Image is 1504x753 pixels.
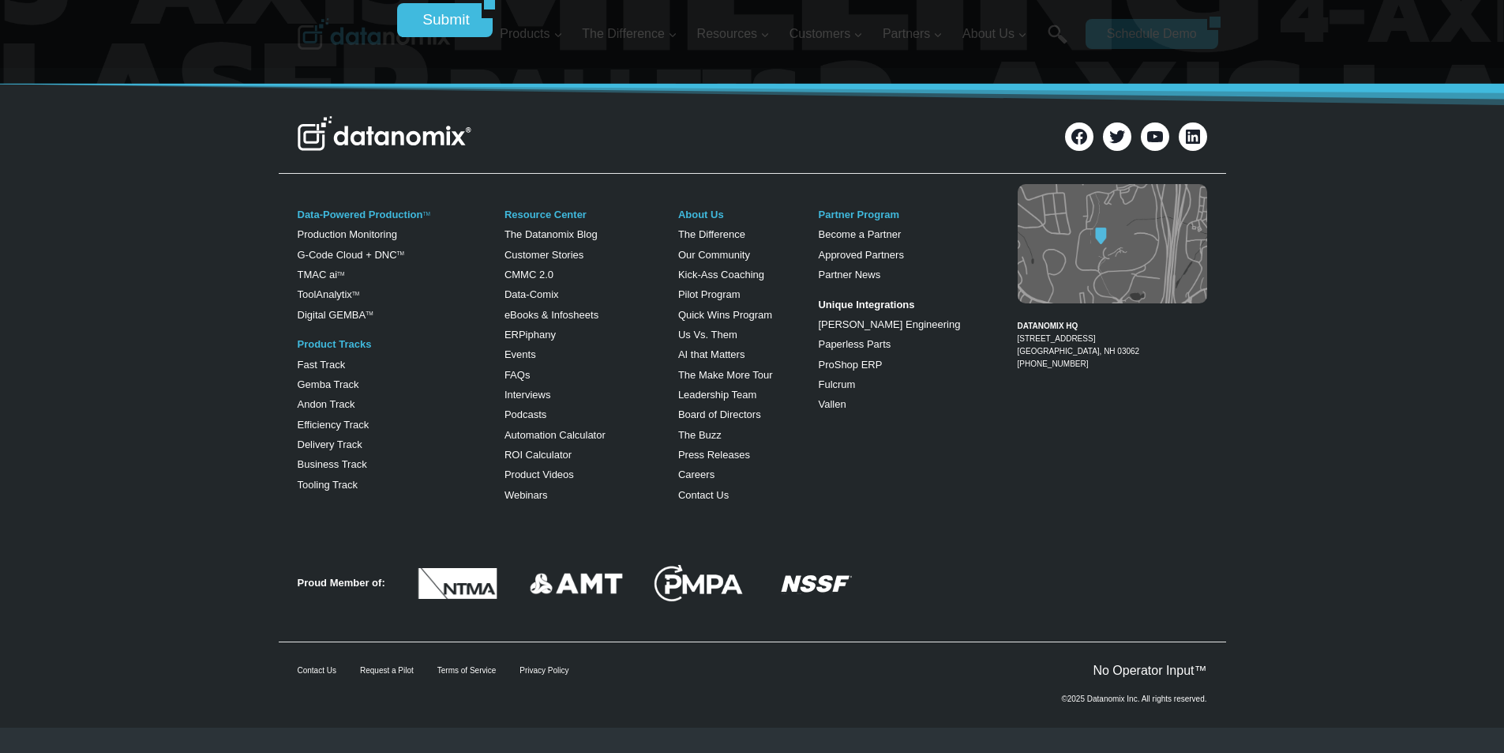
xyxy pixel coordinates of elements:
a: Request a Pilot [360,666,414,675]
a: Contact Us [298,666,336,675]
a: Data-Comix [504,288,559,300]
a: About Us [678,209,724,220]
sup: TM [397,250,404,256]
a: Fast Track [298,359,346,371]
a: The Make More Tour [678,369,773,381]
a: G-Code Cloud + DNCTM [298,249,404,261]
a: TMAC aiTM [298,269,345,280]
a: Data-Powered Production [298,209,423,220]
a: Privacy Policy [519,666,568,675]
a: Production Monitoring [298,228,397,240]
a: Delivery Track [298,439,362,450]
a: Vallen [818,398,846,410]
sup: TM [337,271,344,277]
a: Press Releases [678,449,750,461]
iframe: Popup CTA [8,473,261,745]
a: Fulcrum [818,378,855,390]
a: TM [422,211,429,216]
a: Webinars [504,489,548,501]
a: [STREET_ADDRESS][GEOGRAPHIC_DATA], NH 03062 [1018,334,1140,356]
a: Andon Track [298,398,355,410]
a: Resource Center [504,209,587,220]
a: Podcasts [504,409,546,420]
figcaption: [PHONE_NUMBER] [1018,307,1207,371]
a: eBooks & Infosheets [504,309,598,321]
a: CMMC 2.0 [504,269,553,280]
strong: Unique Integrations [818,299,914,311]
input: Submit [397,3,482,36]
a: Partner Program [818,209,899,220]
strong: Proud Member of: [298,577,385,589]
a: Product Tracks [298,338,372,350]
a: Partner News [818,269,880,280]
a: Events [504,348,536,360]
a: Terms of Service [437,666,496,675]
a: Pilot Program [678,288,741,300]
a: FAQs [504,369,531,381]
a: Leadership Team [678,389,757,401]
a: Board of Directors [678,409,761,420]
a: Careers [678,469,714,480]
a: TM [352,291,359,296]
a: Paperless Parts [818,338,891,350]
a: Gemba Track [298,378,359,390]
a: AI that Matters [678,348,745,360]
a: The Buzz [678,429,722,441]
a: [PERSON_NAME] Engineering [818,318,960,330]
img: Datanomix Logo [298,116,471,151]
a: The Datanomix Blog [504,228,598,240]
a: Approved Partners [818,249,903,261]
iframe: Chat Widget [1425,677,1504,753]
p: ©2025 Datanomix Inc. All rights reserved. [1061,695,1206,703]
strong: DATANOMIX HQ [1018,322,1078,330]
a: Product Videos [504,469,574,480]
a: ERPiphany [504,329,556,341]
a: No Operator Input™ [1093,664,1206,677]
img: Datanomix map image [1018,184,1207,303]
a: Contact Us [678,489,729,501]
a: Kick-Ass Coaching [678,269,764,280]
a: Business Track [298,458,367,470]
a: Tooling Track [298,479,358,491]
a: Interviews [504,389,551,401]
a: ToolAnalytix [298,288,352,300]
a: Efficiency Track [298,419,369,431]
a: Become a Partner [818,228,901,240]
sup: TM [366,311,373,316]
a: Quick Wins Program [678,309,772,321]
a: ProShop ERP [818,359,882,371]
a: Digital GEMBATM [298,309,373,321]
a: Us Vs. Them [678,329,737,341]
a: Customer Stories [504,249,583,261]
a: The Difference [678,228,745,240]
a: Our Community [678,249,750,261]
a: Automation Calculator [504,429,606,441]
a: ROI Calculator [504,449,572,461]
